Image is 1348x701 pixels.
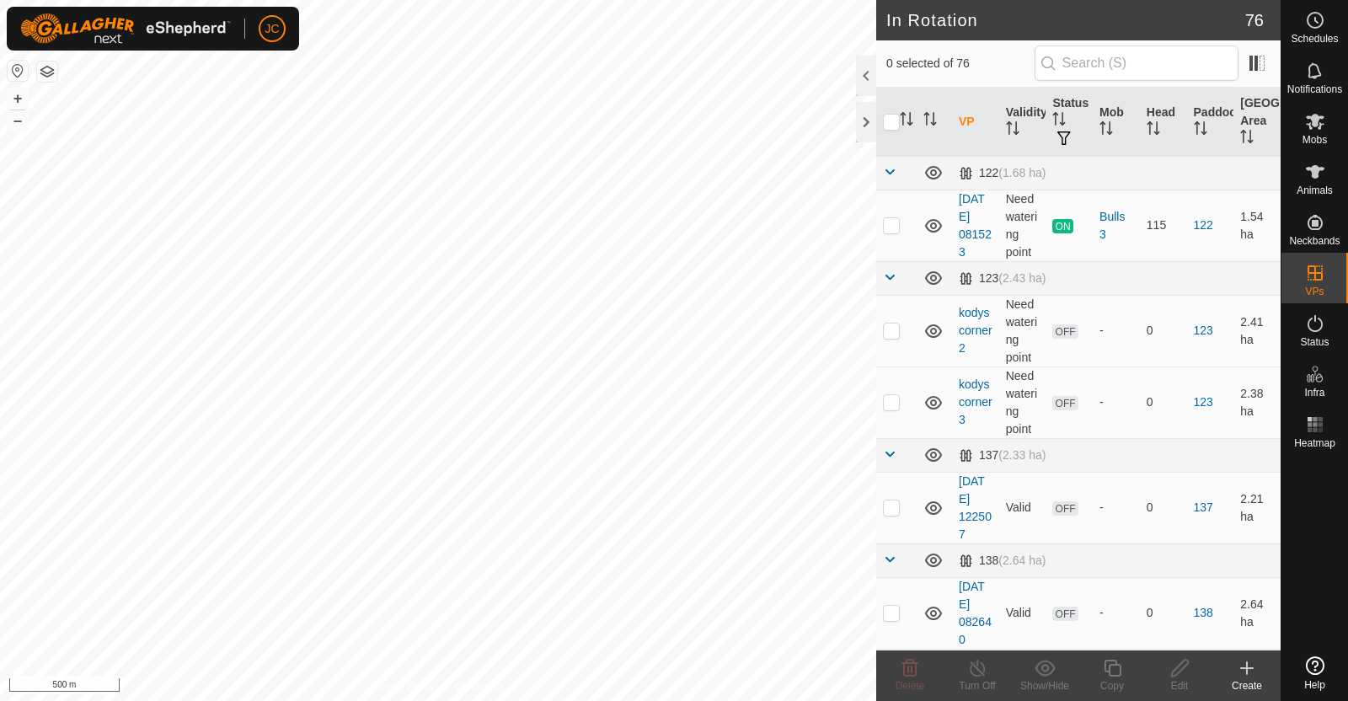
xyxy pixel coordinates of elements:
[998,554,1046,567] span: (2.64 ha)
[1305,286,1324,297] span: VPs
[959,377,992,426] a: kodys corner 3
[1140,88,1187,157] th: Head
[1035,45,1238,81] input: Search (S)
[1194,500,1213,514] a: 137
[959,448,1046,463] div: 137
[1304,388,1324,398] span: Infra
[999,295,1046,367] td: Need watering point
[1233,577,1281,649] td: 2.64 ha
[455,679,505,694] a: Contact Us
[1194,324,1213,337] a: 123
[1245,8,1264,33] span: 76
[1240,132,1254,146] p-sorticon: Activate to sort
[886,10,1245,30] h2: In Rotation
[1140,649,1187,685] td: 0
[1194,218,1213,232] a: 122
[1233,295,1281,367] td: 2.41 ha
[1233,649,1281,685] td: 2.64 ha
[8,88,28,109] button: +
[1099,393,1133,411] div: -
[1093,88,1140,157] th: Mob
[20,13,231,44] img: Gallagher Logo
[1146,678,1213,693] div: Edit
[1140,295,1187,367] td: 0
[1140,472,1187,543] td: 0
[959,474,992,541] a: [DATE] 122507
[1303,135,1327,145] span: Mobs
[1046,88,1093,157] th: Status
[1052,396,1078,410] span: OFF
[952,88,999,157] th: VP
[1194,606,1213,619] a: 138
[1099,604,1133,622] div: -
[1289,236,1340,246] span: Neckbands
[372,679,435,694] a: Privacy Policy
[1187,88,1234,157] th: Paddock
[8,110,28,131] button: –
[1304,680,1325,690] span: Help
[959,306,992,355] a: kodys corner 2
[1233,190,1281,261] td: 1.54 ha
[1297,185,1333,195] span: Animals
[944,678,1011,693] div: Turn Off
[1140,190,1187,261] td: 115
[1011,678,1078,693] div: Show/Hide
[1291,34,1338,44] span: Schedules
[999,577,1046,649] td: Valid
[999,649,1046,685] td: Valid
[1233,367,1281,438] td: 2.38 ha
[8,61,28,81] button: Reset Map
[265,20,279,38] span: JC
[1078,678,1146,693] div: Copy
[1300,337,1329,347] span: Status
[1052,607,1078,621] span: OFF
[1294,438,1335,448] span: Heatmap
[959,166,1046,180] div: 122
[999,88,1046,157] th: Validity
[1099,499,1133,516] div: -
[1233,88,1281,157] th: [GEOGRAPHIC_DATA] Area
[1052,115,1066,128] p-sorticon: Activate to sort
[998,448,1046,462] span: (2.33 ha)
[1099,124,1113,137] p-sorticon: Activate to sort
[1147,124,1160,137] p-sorticon: Activate to sort
[998,166,1046,179] span: (1.68 ha)
[1287,84,1342,94] span: Notifications
[1006,124,1019,137] p-sorticon: Activate to sort
[1233,472,1281,543] td: 2.21 ha
[959,192,992,259] a: [DATE] 081523
[1281,650,1348,697] a: Help
[1052,219,1073,233] span: ON
[1052,324,1078,339] span: OFF
[998,271,1046,285] span: (2.43 ha)
[923,115,937,128] p-sorticon: Activate to sort
[1140,367,1187,438] td: 0
[1140,577,1187,649] td: 0
[1194,395,1213,409] a: 123
[999,190,1046,261] td: Need watering point
[1099,322,1133,340] div: -
[959,271,1046,286] div: 123
[999,472,1046,543] td: Valid
[959,580,992,646] a: [DATE] 082640
[886,55,1035,72] span: 0 selected of 76
[959,554,1046,568] div: 138
[896,680,925,692] span: Delete
[1213,678,1281,693] div: Create
[37,62,57,82] button: Map Layers
[1052,501,1078,516] span: OFF
[999,367,1046,438] td: Need watering point
[1099,208,1133,243] div: Bulls 3
[900,115,913,128] p-sorticon: Activate to sort
[1194,124,1207,137] p-sorticon: Activate to sort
